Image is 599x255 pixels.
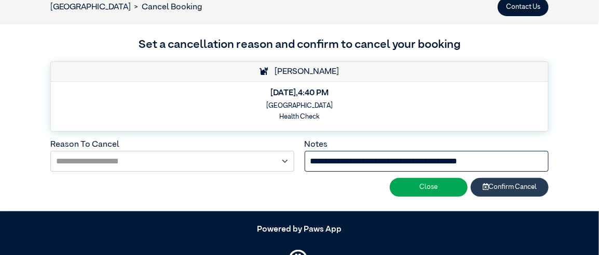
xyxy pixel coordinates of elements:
[58,113,541,121] h6: Health Check
[50,141,119,149] label: Reason To Cancel
[390,178,468,196] button: Close
[58,88,541,98] h5: [DATE] , 4:40 PM
[305,141,328,149] label: Notes
[50,36,549,54] h3: Set a cancellation reason and confirm to cancel your booking
[58,102,541,110] h6: [GEOGRAPHIC_DATA]
[471,178,549,196] button: Confirm Cancel
[50,225,549,235] h5: Powered by Paws App
[50,1,202,14] nav: breadcrumb
[50,3,131,11] a: [GEOGRAPHIC_DATA]
[131,1,202,14] li: Cancel Booking
[270,68,339,76] span: [PERSON_NAME]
